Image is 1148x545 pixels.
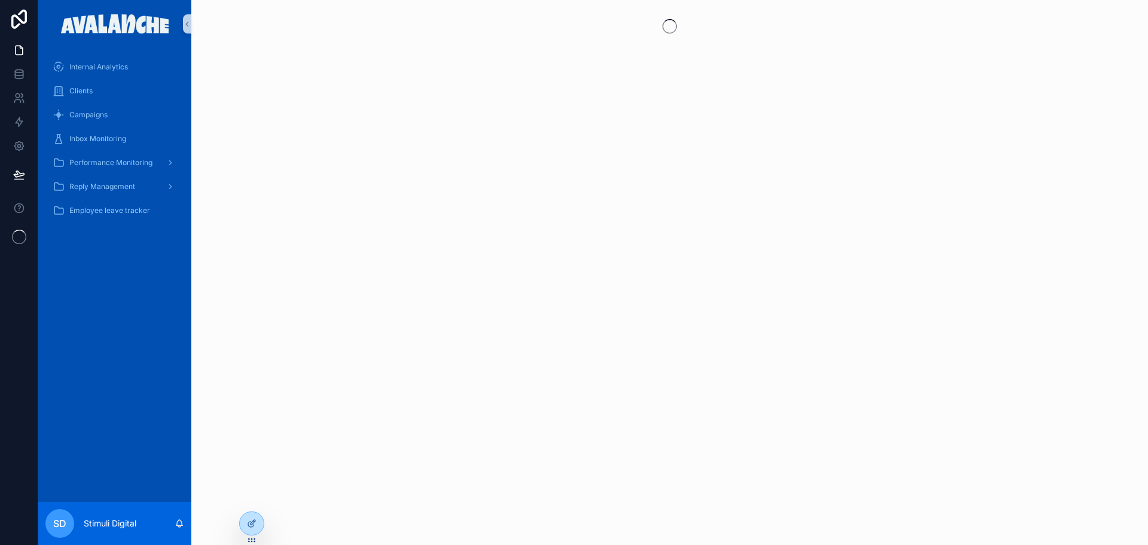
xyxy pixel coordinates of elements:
a: Campaigns [45,104,184,126]
span: Reply Management [69,182,135,191]
span: Performance Monitoring [69,158,152,168]
span: Campaigns [69,110,108,120]
span: Clients [69,86,93,96]
img: App logo [61,14,169,34]
a: Clients [45,80,184,102]
span: Internal Analytics [69,62,128,72]
span: Employee leave tracker [69,206,150,215]
div: scrollable content [38,48,191,237]
a: Inbox Monitoring [45,128,184,150]
a: Employee leave tracker [45,200,184,221]
a: Internal Analytics [45,56,184,78]
span: Inbox Monitoring [69,134,126,144]
a: Reply Management [45,176,184,197]
p: Stimuli Digital [84,517,136,529]
span: SD [53,516,66,531]
a: Performance Monitoring [45,152,184,173]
